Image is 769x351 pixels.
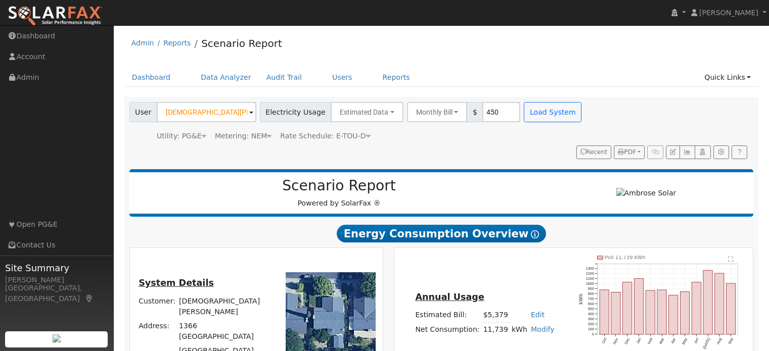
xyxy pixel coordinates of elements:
[134,177,544,209] div: Powered by SolarFax ®
[647,337,654,345] text: Feb
[732,145,747,160] a: Help Link
[670,337,677,344] text: Apr
[586,276,594,281] text: 1100
[531,311,545,319] a: Edit
[414,322,481,337] td: Net Consumption:
[467,102,483,122] span: $
[635,278,644,334] rect: onclick=""
[124,68,178,87] a: Dashboard
[576,145,612,160] button: Recent
[85,294,94,303] a: Map
[163,39,191,47] a: Reports
[611,292,620,334] rect: onclick=""
[601,337,608,344] text: Oct
[588,327,594,331] text: 100
[414,308,481,323] td: Estimated Bill:
[600,290,609,334] rect: onclick=""
[666,145,680,160] button: Edit User
[157,131,206,141] div: Utility: PG&E
[669,295,678,334] rect: onclick=""
[694,337,700,345] text: Jun
[588,312,594,316] text: 400
[510,322,529,337] td: kWh
[618,148,636,156] span: PDF
[681,291,690,334] rect: onclick=""
[624,337,631,345] text: Dec
[481,322,510,337] td: 11,739
[588,296,594,301] text: 700
[695,145,710,160] button: Login As
[692,282,701,334] rect: onclick=""
[699,9,758,17] span: [PERSON_NAME]
[715,273,725,334] rect: onclick=""
[177,294,272,319] td: [DEMOGRAPHIC_DATA][PERSON_NAME]
[177,319,272,343] td: 1366 [GEOGRAPHIC_DATA]
[481,308,510,323] td: $5,379
[5,275,108,285] div: [PERSON_NAME]
[129,102,157,122] span: User
[137,319,177,343] td: Address:
[614,145,645,160] button: PDF
[331,102,403,122] button: Estimated Data
[8,6,103,27] img: SolarFax
[623,282,632,334] rect: onclick=""
[616,188,676,198] img: Ambrose Solar
[531,230,539,238] i: Show Help
[586,266,594,271] text: 1300
[586,281,594,286] text: 1000
[157,102,256,122] input: Select a User
[280,132,370,140] span: Alias: None
[524,102,581,122] button: Load System
[407,102,468,122] button: Monthly Bill
[531,325,555,333] a: Modify
[375,68,418,87] a: Reports
[716,337,723,345] text: Aug
[337,225,546,243] span: Energy Consumption Overview
[658,290,667,334] rect: onclick=""
[605,255,646,260] text: Pull 11,739 kWh
[588,322,594,326] text: 200
[5,261,108,275] span: Site Summary
[579,293,584,305] text: kWh
[592,332,594,336] text: 0
[729,256,734,262] text: 
[588,286,594,291] text: 900
[728,337,735,345] text: Sep
[588,291,594,296] text: 800
[260,102,331,122] span: Electricity Usage
[131,39,154,47] a: Admin
[682,337,689,345] text: May
[588,307,594,311] text: 500
[588,302,594,306] text: 600
[415,292,484,302] u: Annual Usage
[659,337,666,345] text: Mar
[588,317,594,321] text: 300
[137,294,177,319] td: Customer:
[259,68,309,87] a: Audit Trail
[325,68,360,87] a: Users
[5,283,108,304] div: [GEOGRAPHIC_DATA], [GEOGRAPHIC_DATA]
[139,278,214,288] u: System Details
[680,145,695,160] button: Multi-Series Graph
[697,68,758,87] a: Quick Links
[215,131,272,141] div: Metering: NEM
[140,177,538,194] h2: Scenario Report
[612,337,619,345] text: Nov
[703,337,712,350] text: [DATE]
[704,270,713,334] rect: onclick=""
[193,68,259,87] a: Data Analyzer
[201,37,282,49] a: Scenario Report
[636,337,642,345] text: Jan
[53,334,61,342] img: retrieve
[727,283,736,334] rect: onclick=""
[713,145,729,160] button: Settings
[646,290,655,334] rect: onclick=""
[586,271,594,276] text: 1200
